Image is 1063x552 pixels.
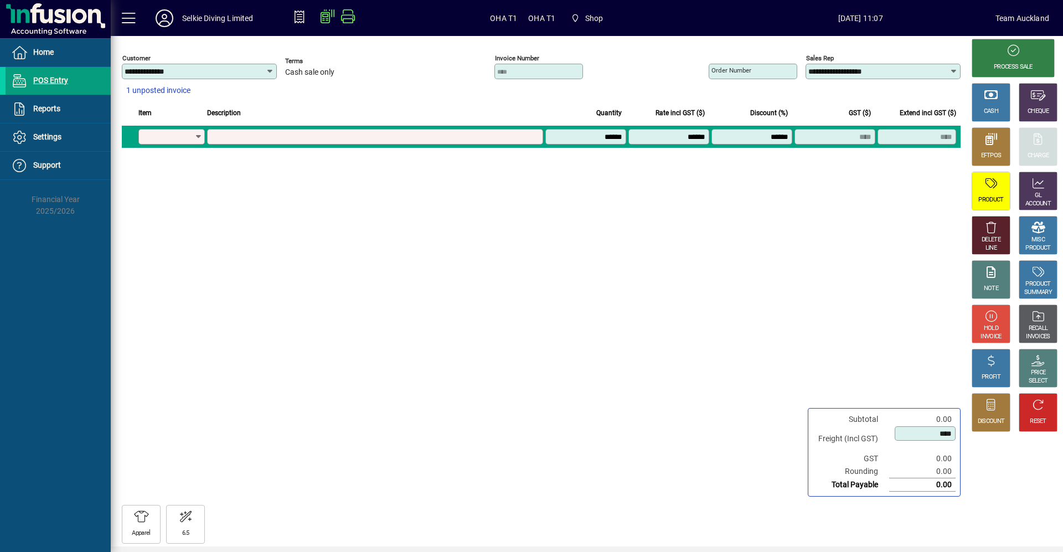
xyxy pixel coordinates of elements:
span: 1 unposted invoice [126,85,190,96]
div: Team Auckland [995,9,1049,27]
div: GL [1035,192,1042,200]
span: GST ($) [849,107,871,119]
span: Cash sale only [285,68,334,77]
td: Total Payable [813,478,889,492]
td: Rounding [813,465,889,478]
div: DELETE [982,236,1000,244]
span: POS Entry [33,76,68,85]
div: RESET [1030,417,1046,426]
a: Reports [6,95,111,123]
span: Description [207,107,241,119]
div: EFTPOS [981,152,1002,160]
div: PROCESS SALE [994,63,1033,71]
button: 1 unposted invoice [122,81,195,101]
span: Quantity [596,107,622,119]
div: Selkie Diving Limited [182,9,254,27]
mat-label: Order number [711,66,751,74]
td: 0.00 [889,452,956,465]
div: PRODUCT [978,196,1003,204]
span: [DATE] 11:07 [726,9,995,27]
div: ACCOUNT [1025,200,1051,208]
div: DISCOUNT [978,417,1004,426]
td: Subtotal [813,413,889,426]
td: GST [813,452,889,465]
td: 0.00 [889,413,956,426]
td: 0.00 [889,478,956,492]
span: Settings [33,132,61,141]
mat-label: Invoice number [495,54,539,62]
td: 0.00 [889,465,956,478]
div: NOTE [984,285,998,293]
span: Home [33,48,54,56]
div: CASH [984,107,998,116]
a: Support [6,152,111,179]
div: CHEQUE [1028,107,1049,116]
a: Settings [6,123,111,151]
div: INVOICE [981,333,1001,341]
div: PROFIT [982,373,1000,381]
div: RECALL [1029,324,1048,333]
span: Reports [33,104,60,113]
div: INVOICES [1026,333,1050,341]
div: PRODUCT [1025,280,1050,288]
div: MISC [1031,236,1045,244]
td: Freight (Incl GST) [813,426,889,452]
span: Discount (%) [750,107,788,119]
span: Shop [585,9,603,27]
div: HOLD [984,324,998,333]
span: Rate incl GST ($) [656,107,705,119]
span: Support [33,161,61,169]
span: OHA T1 [490,9,517,27]
span: OHA T1 [528,9,555,27]
div: PRICE [1031,369,1046,377]
span: Extend incl GST ($) [900,107,956,119]
div: SELECT [1029,377,1048,385]
button: Profile [147,8,182,28]
mat-label: Sales rep [806,54,834,62]
span: Item [138,107,152,119]
div: LINE [985,244,997,252]
mat-label: Customer [122,54,151,62]
div: SUMMARY [1024,288,1052,297]
div: Apparel [132,529,150,538]
div: PRODUCT [1025,244,1050,252]
span: Terms [285,58,352,65]
div: CHARGE [1028,152,1049,160]
a: Home [6,39,111,66]
div: 6.5 [182,529,189,538]
span: Shop [566,8,607,28]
